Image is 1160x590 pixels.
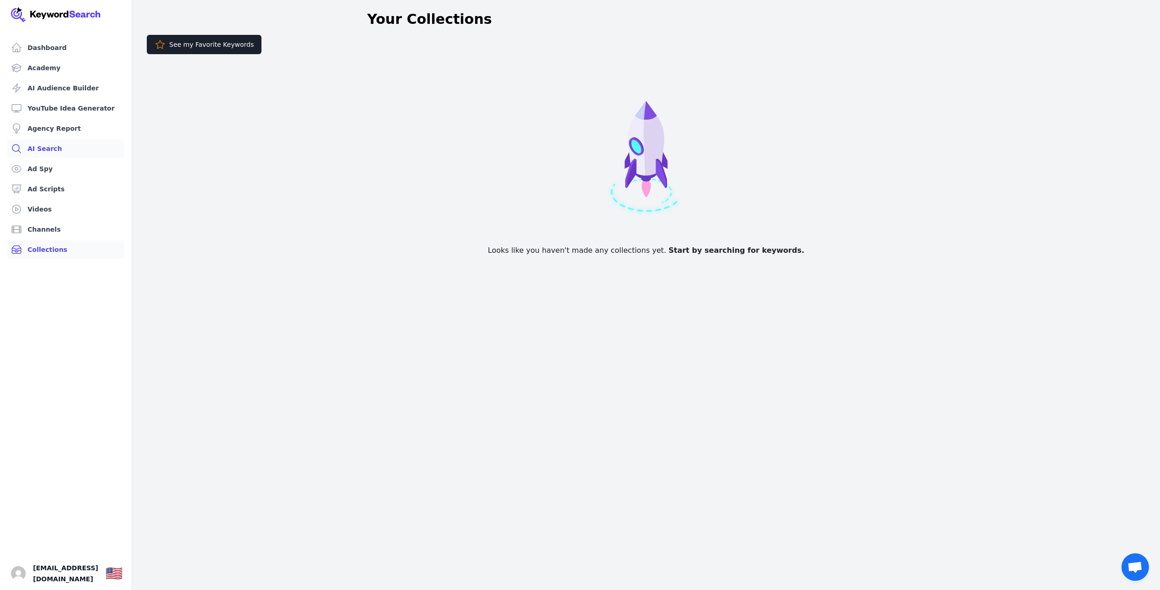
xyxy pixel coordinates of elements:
[105,565,122,582] div: 🇺🇸
[367,11,492,28] h1: Your Collections
[33,562,98,584] span: [EMAIL_ADDRESS][DOMAIN_NAME]
[7,139,124,158] a: AI Search
[7,220,124,239] a: Channels
[7,119,124,138] a: Agency Report
[7,39,124,57] a: Dashboard
[7,79,124,97] a: AI Audience Builder
[11,566,26,581] img: Tim Verdouw
[7,240,124,259] a: Collections
[7,160,124,178] a: Ad Spy
[1121,553,1149,581] a: Open chat
[105,564,122,583] button: 🇺🇸
[7,200,124,218] a: Videos
[7,99,124,117] a: YouTube Idea Generator
[11,7,101,22] img: Your Company
[668,246,804,255] span: Start by searching for keywords.
[7,180,124,198] a: Ad Scripts
[488,245,805,256] p: Looks like you haven't made any collections yet.
[11,566,26,581] button: Open user button
[147,35,261,54] button: See my Favorite Keywords
[7,59,124,77] a: Academy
